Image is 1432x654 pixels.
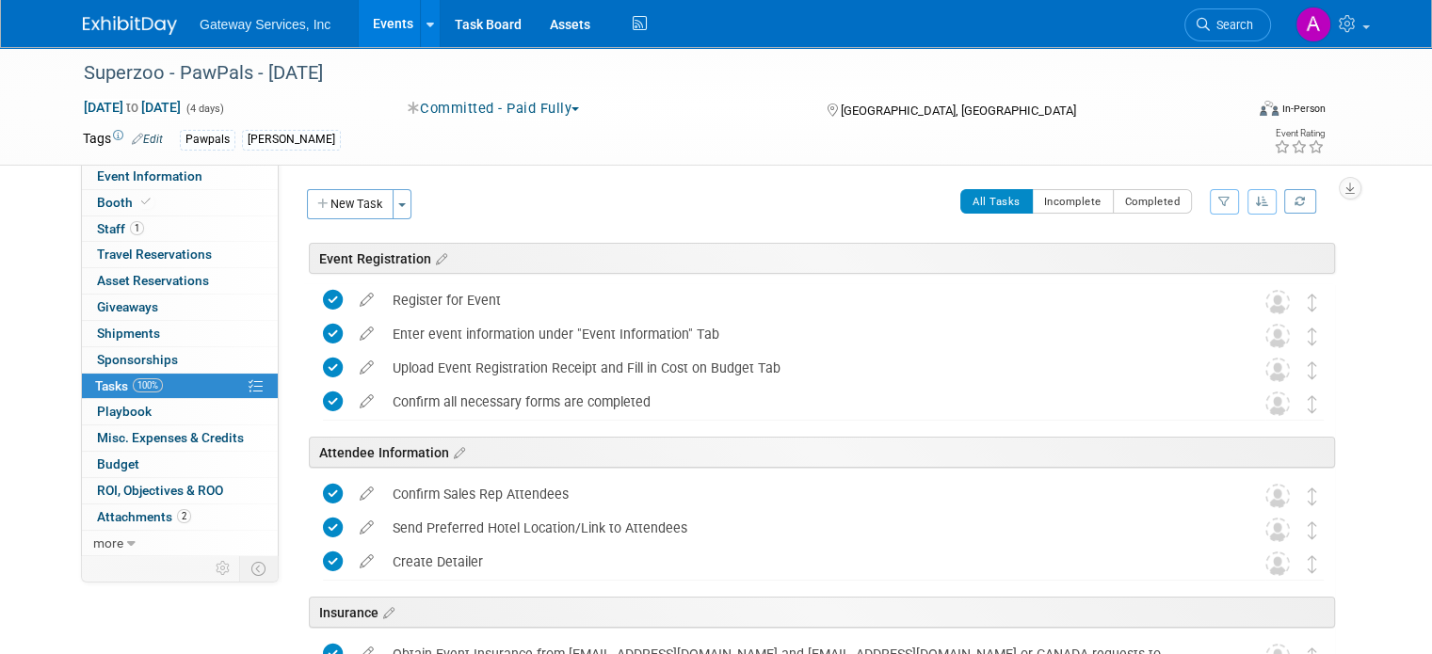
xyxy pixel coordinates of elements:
img: Unassigned [1265,290,1290,314]
a: Staff1 [82,216,278,242]
td: Tags [83,129,163,151]
span: ROI, Objectives & ROO [97,483,223,498]
img: Format-Inperson.png [1260,101,1279,116]
div: Event Rating [1274,129,1325,138]
td: Toggle Event Tabs [240,556,279,581]
i: Move task [1308,294,1317,311]
span: 1 [130,221,144,235]
div: Superzoo - PawPals - [DATE] [77,56,1220,90]
a: edit [350,359,383,376]
a: Tasks100% [82,374,278,399]
a: Search [1184,8,1271,41]
i: Booth reservation complete [141,197,151,207]
i: Move task [1308,555,1317,573]
span: to [123,100,141,115]
span: Tasks [95,378,163,393]
div: Event Format [1142,98,1326,126]
a: Misc. Expenses & Credits [82,425,278,451]
div: Upload Event Registration Receipt and Fill in Cost on Budget Tab [383,352,1228,384]
span: Booth [97,195,154,210]
a: ROI, Objectives & ROO [82,478,278,503]
div: In-Person [1281,102,1326,116]
div: Pawpals [180,130,235,150]
a: Travel Reservations [82,242,278,267]
div: Insurance [309,597,1335,628]
a: Playbook [82,399,278,424]
a: Booth [82,190,278,215]
button: Completed [1113,189,1193,214]
span: Playbook [97,404,152,419]
span: Misc. Expenses & Credits [97,430,244,445]
button: Committed - Paid Fully [401,99,587,119]
a: more [82,531,278,556]
a: Giveaways [82,295,278,320]
a: edit [350,519,383,536]
div: Confirm all necessary forms are completed [383,386,1228,418]
img: Unassigned [1265,484,1290,508]
button: All Tasks [960,189,1033,214]
div: [PERSON_NAME] [242,130,341,150]
a: edit [350,326,383,343]
i: Move task [1308,521,1317,539]
img: Unassigned [1265,358,1290,382]
a: edit [350,292,383,309]
button: Incomplete [1032,189,1114,214]
a: Edit sections [449,442,465,461]
a: Sponsorships [82,347,278,373]
a: edit [350,553,383,570]
span: Staff [97,221,144,236]
span: more [93,535,123,550]
i: Move task [1308,327,1317,345]
div: Send Preferred Hotel Location/Link to Attendees [383,512,1228,544]
img: Unassigned [1265,518,1290,542]
div: Confirm Sales Rep Attendees [383,478,1228,510]
a: Budget [82,452,278,477]
span: 100% [133,378,163,392]
div: Event Registration [309,243,1335,274]
a: Edit sections [378,602,394,621]
button: New Task [307,189,394,219]
i: Move task [1308,395,1317,413]
span: Shipments [97,326,160,341]
span: Asset Reservations [97,273,209,288]
td: Personalize Event Tab Strip [207,556,240,581]
span: (4 days) [185,103,224,115]
a: Shipments [82,321,278,346]
span: Gateway Services, Inc [200,17,330,32]
span: Giveaways [97,299,158,314]
img: Unassigned [1265,391,1290,416]
img: ExhibitDay [83,16,177,35]
span: 2 [177,509,191,523]
div: Register for Event [383,284,1228,316]
a: Asset Reservations [82,268,278,294]
img: Unassigned [1265,551,1290,576]
div: Create Detailer [383,546,1228,578]
i: Move task [1308,361,1317,379]
a: Edit sections [431,248,447,267]
span: Search [1210,18,1253,32]
span: [GEOGRAPHIC_DATA], [GEOGRAPHIC_DATA] [841,104,1076,118]
a: edit [350,486,383,502]
a: Event Information [82,164,278,189]
img: Unassigned [1265,324,1290,348]
div: Enter event information under "Event Information" Tab [383,318,1228,350]
span: Attachments [97,509,191,524]
span: Travel Reservations [97,247,212,262]
i: Move task [1308,487,1317,505]
a: Attachments2 [82,504,278,530]
img: Alyson Evans [1295,7,1331,42]
div: Attendee Information [309,437,1335,468]
a: Refresh [1284,189,1316,214]
span: Sponsorships [97,352,178,367]
span: Budget [97,456,139,471]
span: [DATE] [DATE] [83,99,182,116]
a: Edit [132,133,163,146]
span: Event Information [97,168,202,183]
a: edit [350,393,383,410]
